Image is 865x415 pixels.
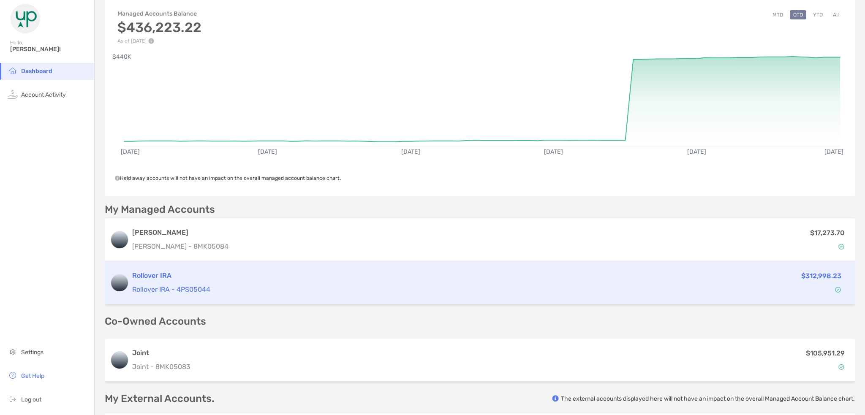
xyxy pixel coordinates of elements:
span: Get Help [21,372,44,380]
h3: Rollover IRA [132,271,683,281]
p: $312,998.23 [801,271,841,281]
button: YTD [810,10,826,19]
h3: $436,223.22 [117,19,201,35]
img: logo account [111,274,128,291]
p: [PERSON_NAME] - 8MK05084 [132,241,228,252]
p: My Managed Accounts [105,204,215,215]
p: Rollover IRA - 4PS05044 [132,284,683,295]
img: logout icon [8,394,18,404]
img: Account Status icon [838,364,844,370]
span: Account Activity [21,91,66,98]
p: The external accounts displayed here will not have an impact on the overall Managed Account Balan... [561,395,855,403]
p: $17,273.70 [810,228,845,238]
img: activity icon [8,89,18,99]
span: Dashboard [21,68,52,75]
p: Co-Owned Accounts [105,316,855,327]
img: Zoe Logo [10,3,41,34]
h3: Joint [132,348,190,358]
img: info [552,395,559,402]
button: MTD [769,10,786,19]
button: QTD [790,10,806,19]
text: [DATE] [544,148,563,155]
text: $440K [112,53,131,60]
img: household icon [8,65,18,76]
p: My External Accounts. [105,393,214,404]
p: $105,951.29 [806,348,845,358]
img: settings icon [8,347,18,357]
h4: Managed Accounts Balance [117,10,201,17]
img: logo account [111,231,128,248]
span: Held away accounts will not have an impact on the overall managed account balance chart. [115,175,341,181]
img: Performance Info [148,38,154,44]
text: [DATE] [687,148,706,155]
button: All [830,10,842,19]
p: As of [DATE] [117,38,201,44]
img: get-help icon [8,370,18,380]
p: Joint - 8MK05083 [132,361,190,372]
img: logo account [111,352,128,369]
text: [DATE] [401,148,420,155]
text: [DATE] [824,148,843,155]
h3: [PERSON_NAME] [132,228,228,238]
img: Account Status icon [835,287,841,293]
span: Settings [21,349,44,356]
span: Log out [21,396,41,403]
img: Account Status icon [838,244,844,250]
span: [PERSON_NAME]! [10,46,89,53]
text: [DATE] [121,148,140,155]
text: [DATE] [258,148,277,155]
